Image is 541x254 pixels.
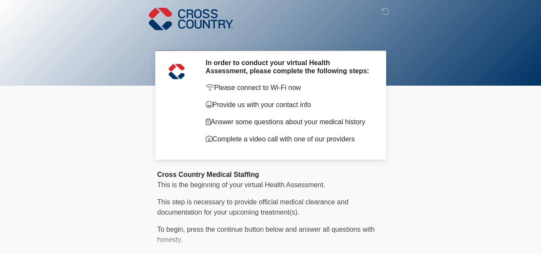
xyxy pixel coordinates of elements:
img: Agent Avatar [164,59,189,84]
p: Answer some questions about your medical history [206,117,371,127]
p: Complete a video call with one of our providers [206,134,371,144]
h1: ‎ ‎ ‎ [151,31,390,47]
p: Provide us with your contact info [206,100,371,110]
span: This is the beginning of your virtual Health Assessment. [157,181,325,188]
span: This step is necessary to provide official medical clearance and documentation for your upcoming ... [157,198,349,216]
div: Cross Country Medical Staffing [157,170,384,180]
span: To begin, ﻿﻿﻿﻿﻿﻿﻿﻿﻿﻿press the continue button below and answer all questions with honesty. [157,226,375,243]
h2: In order to conduct your virtual Health Assessment, please complete the following steps: [206,59,371,75]
img: Cross Country Logo [149,6,234,31]
p: Please connect to Wi-Fi now [206,83,371,93]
